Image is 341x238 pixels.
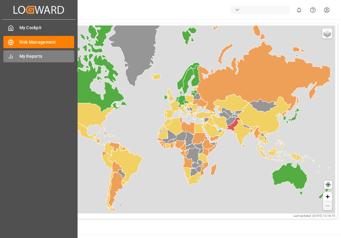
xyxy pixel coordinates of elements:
span: My Cockpit [19,25,74,31]
span: − [326,202,330,209]
span: My Reports [19,53,74,60]
a: Zoom out [323,201,332,210]
button: show 0 new notifications [292,3,306,17]
button: Help Center [306,3,320,17]
a: Risk Management [3,36,74,48]
div: Last Updated : [DATE] 13:18:75 [26,213,335,218]
a: Layers [322,29,332,38]
a: My Cockpit [3,22,74,34]
a: Zoom in [323,192,332,201]
span: Risk Management [19,39,74,45]
span: + [326,193,330,200]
